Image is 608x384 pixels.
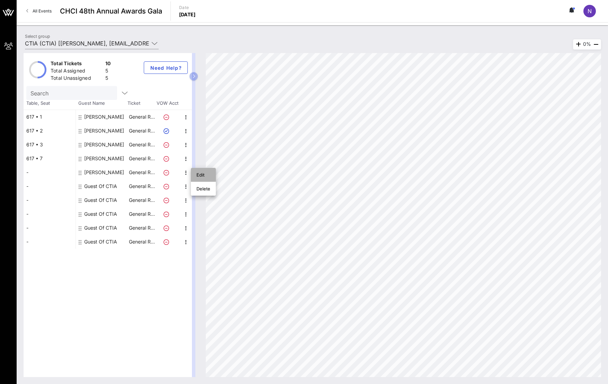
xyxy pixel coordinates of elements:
[60,6,162,16] span: CHCI 48th Annual Awards Gala
[128,110,156,124] p: General R…
[127,100,155,107] span: Ticket
[24,138,76,152] div: 617 • 3
[155,100,179,107] span: VOW Acct
[84,193,117,207] div: Guest Of CTIA
[84,165,124,179] div: Matthew Eisenberg
[33,8,52,14] span: All Events
[128,165,156,179] p: General R…
[51,60,103,69] div: Total Tickets
[25,34,50,39] label: Select group
[24,193,76,207] div: -
[84,235,117,249] div: Guest Of CTIA
[179,4,196,11] p: Date
[24,100,76,107] span: Table, Seat
[84,110,124,124] div: Chloe Rodriguez
[179,11,196,18] p: [DATE]
[76,100,127,107] span: Guest Name
[84,138,124,152] div: Faith Rynda
[196,186,210,191] div: Delete
[128,152,156,165] p: General R…
[128,124,156,138] p: General R…
[105,67,111,76] div: 5
[24,110,76,124] div: 617 • 1
[24,165,76,179] div: -
[128,179,156,193] p: General R…
[24,152,76,165] div: 617 • 7
[24,124,76,138] div: 617 • 2
[51,75,103,83] div: Total Unassigned
[24,221,76,235] div: -
[128,138,156,152] p: General R…
[51,67,103,76] div: Total Assigned
[24,207,76,221] div: -
[128,221,156,235] p: General R…
[128,207,156,221] p: General R…
[24,179,76,193] div: -
[105,60,111,69] div: 10
[84,221,117,235] div: Guest Of CTIA
[588,8,592,15] span: N
[196,172,210,178] div: Edit
[128,193,156,207] p: General R…
[150,65,182,71] span: Need Help?
[84,152,124,165] div: Sophia Lizcano Allred
[583,5,596,17] div: N
[128,235,156,249] p: General R…
[573,39,601,50] div: 0%
[144,61,188,74] button: Need Help?
[24,235,76,249] div: -
[22,6,56,17] a: All Events
[84,207,117,221] div: Guest Of CTIA
[84,124,124,138] div: Norberto Salinas
[105,75,111,83] div: 5
[84,179,117,193] div: Guest Of CTIA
